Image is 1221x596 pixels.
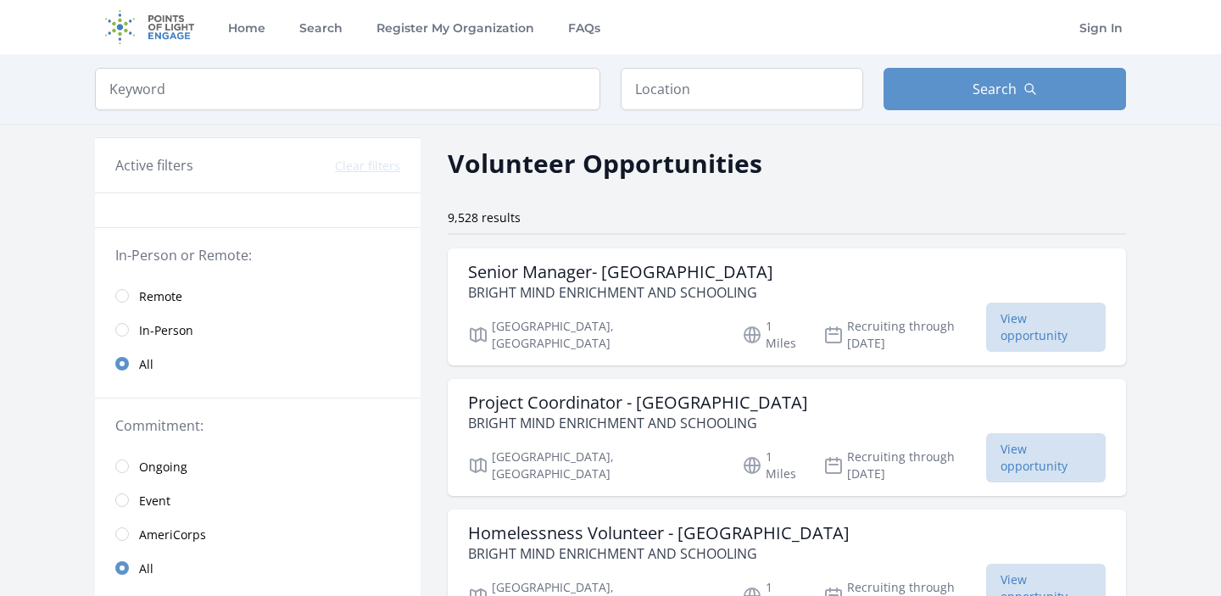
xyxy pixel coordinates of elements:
[448,209,521,226] span: 9,528 results
[95,517,421,551] a: AmeriCorps
[95,347,421,381] a: All
[95,551,421,585] a: All
[468,413,808,433] p: BRIGHT MIND ENRICHMENT AND SCHOOLING
[468,393,808,413] h3: Project Coordinator - [GEOGRAPHIC_DATA]
[468,543,850,564] p: BRIGHT MIND ENRICHMENT AND SCHOOLING
[115,415,400,436] legend: Commitment:
[139,322,193,339] span: In-Person
[986,303,1106,352] span: View opportunity
[621,68,863,110] input: Location
[823,448,987,482] p: Recruiting through [DATE]
[468,262,773,282] h3: Senior Manager- [GEOGRAPHIC_DATA]
[115,245,400,265] legend: In-Person or Remote:
[742,318,803,352] p: 1 Miles
[95,68,600,110] input: Keyword
[139,526,206,543] span: AmeriCorps
[115,155,193,175] h3: Active filters
[139,288,182,305] span: Remote
[95,449,421,483] a: Ongoing
[95,483,421,517] a: Event
[742,448,803,482] p: 1 Miles
[139,356,153,373] span: All
[95,313,421,347] a: In-Person
[448,144,762,182] h2: Volunteer Opportunities
[986,433,1106,482] span: View opportunity
[139,493,170,510] span: Event
[884,68,1126,110] button: Search
[139,459,187,476] span: Ongoing
[448,248,1126,365] a: Senior Manager- [GEOGRAPHIC_DATA] BRIGHT MIND ENRICHMENT AND SCHOOLING [GEOGRAPHIC_DATA], [GEOGRA...
[468,282,773,303] p: BRIGHT MIND ENRICHMENT AND SCHOOLING
[823,318,987,352] p: Recruiting through [DATE]
[95,279,421,313] a: Remote
[335,158,400,175] button: Clear filters
[448,379,1126,496] a: Project Coordinator - [GEOGRAPHIC_DATA] BRIGHT MIND ENRICHMENT AND SCHOOLING [GEOGRAPHIC_DATA], [...
[973,79,1017,99] span: Search
[468,448,722,482] p: [GEOGRAPHIC_DATA], [GEOGRAPHIC_DATA]
[139,560,153,577] span: All
[468,523,850,543] h3: Homelessness Volunteer - [GEOGRAPHIC_DATA]
[468,318,722,352] p: [GEOGRAPHIC_DATA], [GEOGRAPHIC_DATA]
